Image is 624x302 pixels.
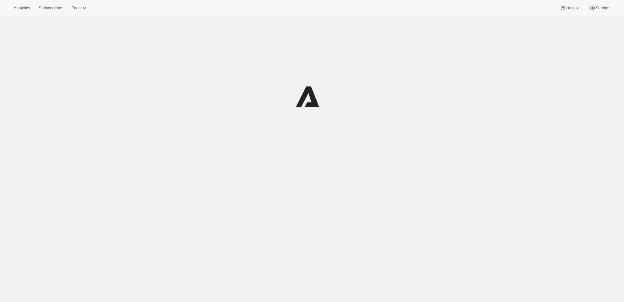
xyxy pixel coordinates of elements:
button: Subscriptions [35,4,67,12]
span: Settings [596,6,610,10]
button: Tools [68,4,91,12]
span: Subscriptions [39,6,63,10]
span: Tools [72,6,81,10]
span: Analytics [14,6,30,10]
span: Help [566,6,574,10]
button: Settings [586,4,614,12]
button: Help [556,4,584,12]
button: Analytics [10,4,34,12]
